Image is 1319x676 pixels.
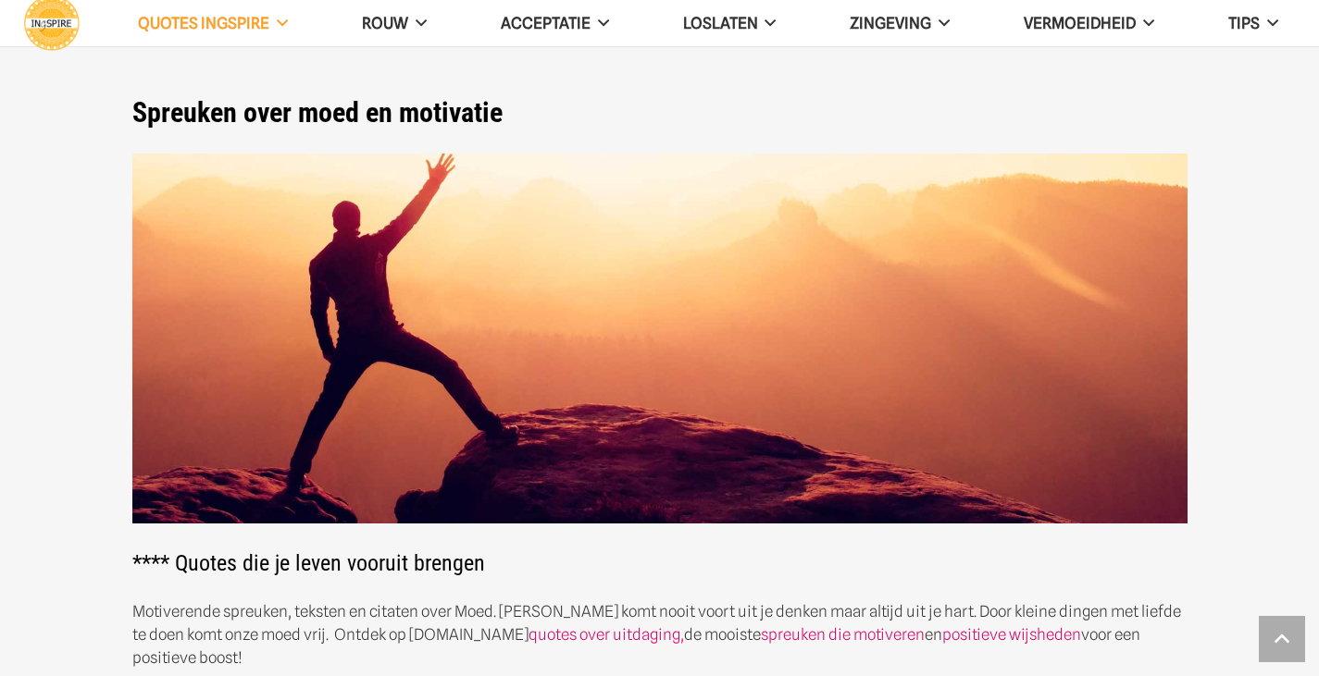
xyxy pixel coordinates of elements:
[683,14,758,32] span: Loslaten
[132,600,1188,670] p: Motiverende spreuken, teksten en citaten over Moed. [PERSON_NAME] komt nooit voort uit je denken ...
[931,15,950,31] span: Zingeving Menu
[758,15,777,31] span: Loslaten Menu
[529,625,684,644] a: quotes over uitdaging,
[1259,616,1305,662] a: Terug naar top
[1260,15,1278,31] span: TIPS Menu
[942,625,1081,644] a: positieve wijsheden
[1228,14,1260,32] span: TIPS
[362,14,408,32] span: ROUW
[761,625,925,644] a: spreuken die motiveren
[269,15,288,31] span: QUOTES INGSPIRE Menu
[138,14,269,32] span: QUOTES INGSPIRE
[501,14,591,32] span: Acceptatie
[408,15,427,31] span: ROUW Menu
[850,14,931,32] span: Zingeving
[591,15,609,31] span: Acceptatie Menu
[132,96,1188,129] h1: Spreuken over moed en motivatie
[1024,14,1136,32] span: VERMOEIDHEID
[1136,15,1154,31] span: VERMOEIDHEID Menu
[132,154,1188,524] img: Spreuken over moed, moedig zijn en mooie woorden over uitdaging en kracht - ingspire.nl
[132,154,1188,577] h2: **** Quotes die je leven vooruit brengen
